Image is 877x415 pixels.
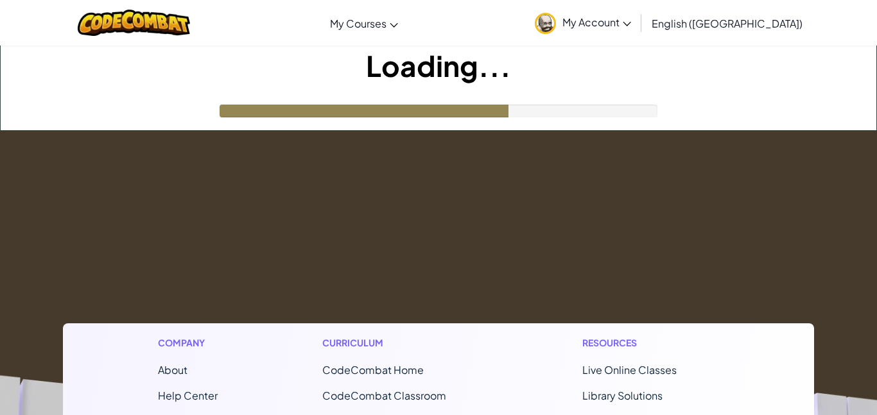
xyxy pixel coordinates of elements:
span: My Account [562,15,631,29]
h1: Curriculum [322,336,478,350]
a: English ([GEOGRAPHIC_DATA]) [645,6,809,40]
span: CodeCombat Home [322,363,424,377]
h1: Company [158,336,218,350]
a: Live Online Classes [582,363,677,377]
span: English ([GEOGRAPHIC_DATA]) [652,17,803,30]
a: Help Center [158,389,218,402]
h1: Resources [582,336,719,350]
a: My Courses [324,6,404,40]
h1: Loading... [1,46,876,85]
span: My Courses [330,17,386,30]
img: avatar [535,13,556,34]
a: About [158,363,187,377]
a: Library Solutions [582,389,663,402]
img: CodeCombat logo [78,10,190,36]
a: CodeCombat Classroom [322,389,446,402]
a: My Account [528,3,638,43]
